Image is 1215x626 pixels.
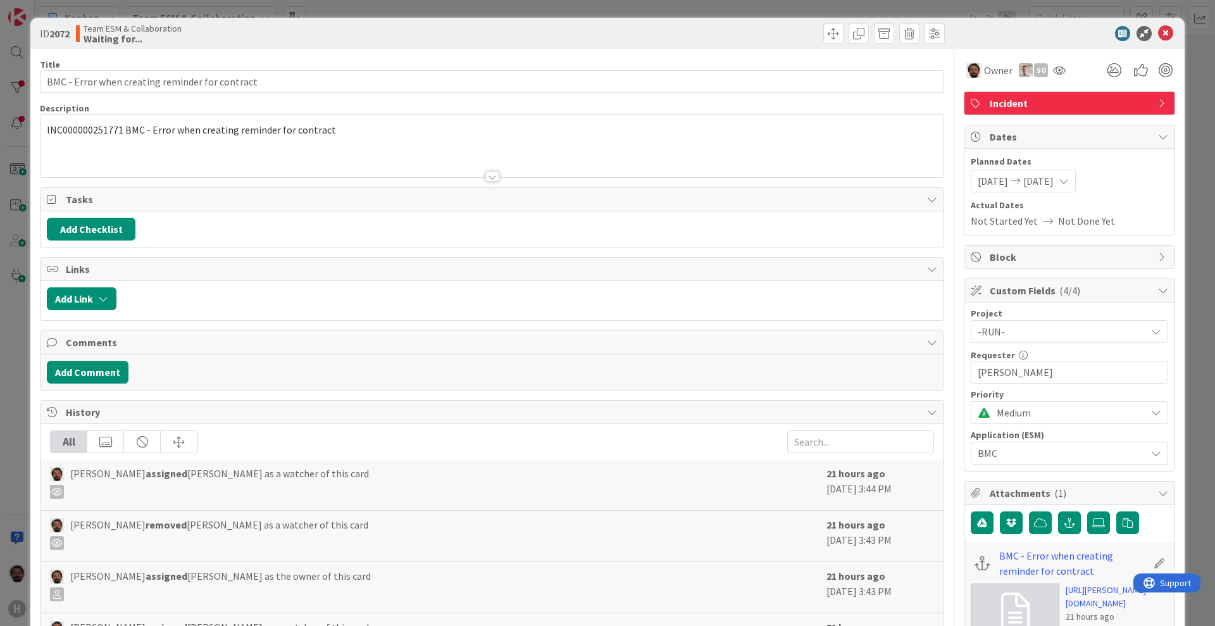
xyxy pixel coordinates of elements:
b: 21 hours ago [826,570,885,582]
b: assigned [146,570,187,582]
div: [DATE] 3:43 PM [826,568,934,606]
div: Priority [971,390,1168,399]
img: AC [50,570,64,584]
img: AC [50,518,64,532]
span: Support [27,2,58,17]
span: Planned Dates [971,155,1168,168]
span: Block [990,249,1152,265]
span: Links [66,261,921,277]
span: [PERSON_NAME] [PERSON_NAME] as the owner of this card [70,568,371,601]
span: Actual Dates [971,199,1168,212]
span: Owner [984,63,1012,78]
a: BMC - Error when creating reminder for contract [999,548,1147,579]
b: assigned [146,467,187,480]
span: -RUN- [978,323,1140,341]
span: [PERSON_NAME] [PERSON_NAME] as a watcher of this card [70,466,369,499]
b: 2072 [49,27,70,40]
label: Title [40,59,60,70]
div: 21 hours ago [1066,610,1168,623]
div: SO [1034,63,1048,77]
span: Attachments [990,485,1152,501]
input: Search... [787,430,934,453]
img: Rd [1019,63,1033,77]
b: Waiting for... [84,34,182,44]
img: AC [966,63,981,78]
a: [URL][PERSON_NAME][DOMAIN_NAME] [1066,584,1168,610]
span: ID [40,26,70,41]
div: [DATE] 3:43 PM [826,517,934,555]
span: History [66,404,921,420]
span: Medium [997,404,1140,422]
div: All [51,431,87,453]
b: 21 hours ago [826,518,885,531]
label: Requester [971,349,1015,361]
span: INC000000251771 BMC - Error when creating reminder for contract [47,123,336,136]
input: type card name here... [40,70,944,93]
b: 21 hours ago [826,467,885,480]
div: Project [971,309,1168,318]
span: BMC [978,444,1140,462]
button: Add Comment [47,361,128,384]
span: Team ESM & Collaboration [84,23,182,34]
b: removed [146,518,187,531]
span: Dates [990,129,1152,144]
img: AC [50,467,64,481]
span: ( 4/4 ) [1059,284,1080,297]
button: Add Checklist [47,218,135,241]
div: [DATE] 3:44 PM [826,466,934,504]
span: [DATE] [1023,173,1054,189]
span: Description [40,103,89,114]
span: [DATE] [978,173,1008,189]
div: Application (ESM) [971,430,1168,439]
span: Custom Fields [990,283,1152,298]
span: [PERSON_NAME] [PERSON_NAME] as a watcher of this card [70,517,368,550]
span: ( 1 ) [1054,487,1066,499]
span: Tasks [66,192,921,207]
span: Comments [66,335,921,350]
button: Add Link [47,287,116,310]
span: Not Done Yet [1058,213,1115,228]
span: Incident [990,96,1152,111]
span: Not Started Yet [971,213,1038,228]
